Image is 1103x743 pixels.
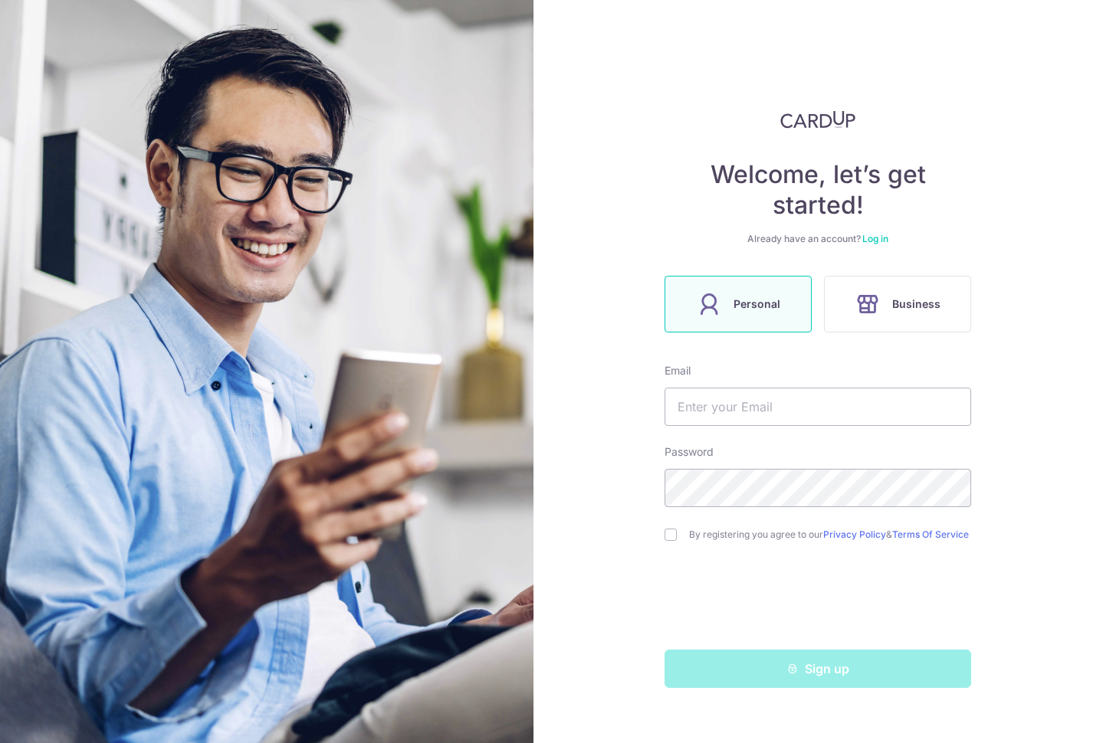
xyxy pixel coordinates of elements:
[701,571,934,631] iframe: reCAPTCHA
[862,233,888,244] a: Log in
[780,110,855,129] img: CardUp Logo
[658,276,818,332] a: Personal
[665,444,714,460] label: Password
[665,233,971,245] div: Already have an account?
[734,295,780,313] span: Personal
[665,159,971,221] h4: Welcome, let’s get started!
[665,363,691,378] label: Email
[823,529,886,540] a: Privacy Policy
[689,529,971,541] label: By registering you agree to our &
[892,529,969,540] a: Terms Of Service
[665,388,971,426] input: Enter your Email
[818,276,977,332] a: Business
[892,295,941,313] span: Business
